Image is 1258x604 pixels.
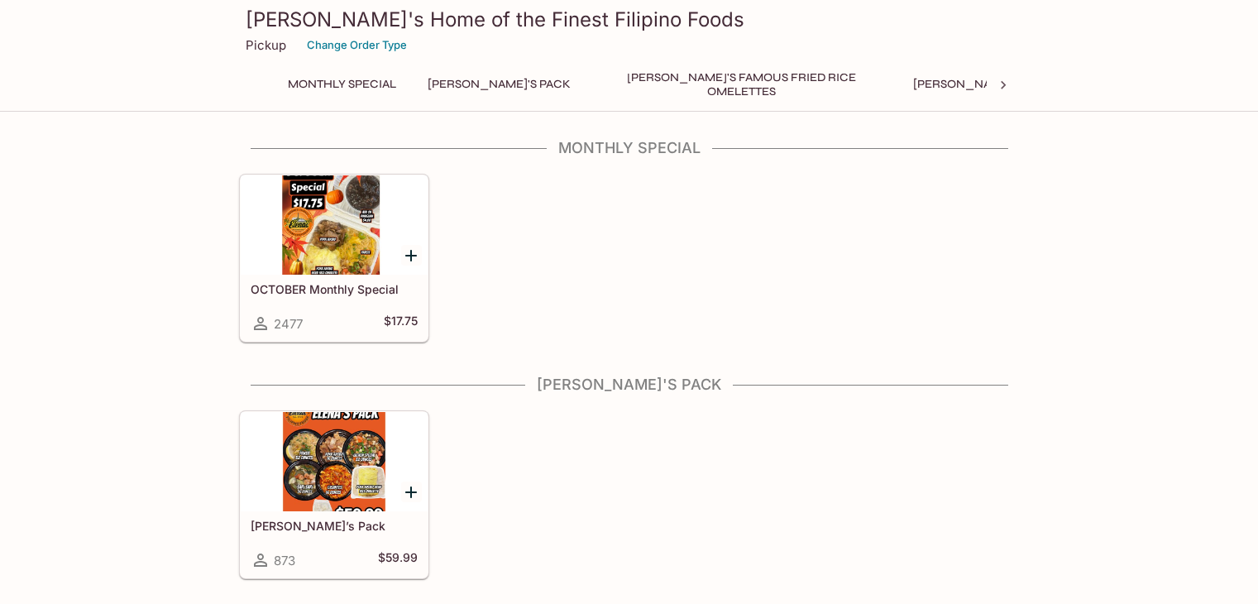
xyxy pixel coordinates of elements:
button: Add Elena’s Pack [401,482,422,502]
h5: $17.75 [384,314,418,333]
div: Elena’s Pack [241,412,428,511]
a: [PERSON_NAME]’s Pack873$59.99 [240,411,428,578]
span: 873 [274,553,295,568]
p: Pickup [246,37,286,53]
h3: [PERSON_NAME]'s Home of the Finest Filipino Foods [246,7,1013,32]
h4: [PERSON_NAME]'s Pack [239,376,1020,394]
button: Add OCTOBER Monthly Special [401,245,422,266]
button: Monthly Special [279,73,405,96]
h4: Monthly Special [239,139,1020,157]
span: 2477 [274,316,303,332]
button: [PERSON_NAME]'s Famous Fried Rice Omelettes [593,73,891,96]
h5: $59.99 [378,550,418,570]
a: OCTOBER Monthly Special2477$17.75 [240,175,428,342]
button: [PERSON_NAME]'s Mixed Plates [904,73,1115,96]
div: OCTOBER Monthly Special [241,175,428,275]
button: Change Order Type [299,32,414,58]
h5: OCTOBER Monthly Special [251,282,418,296]
h5: [PERSON_NAME]’s Pack [251,519,418,533]
button: [PERSON_NAME]'s Pack [419,73,580,96]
